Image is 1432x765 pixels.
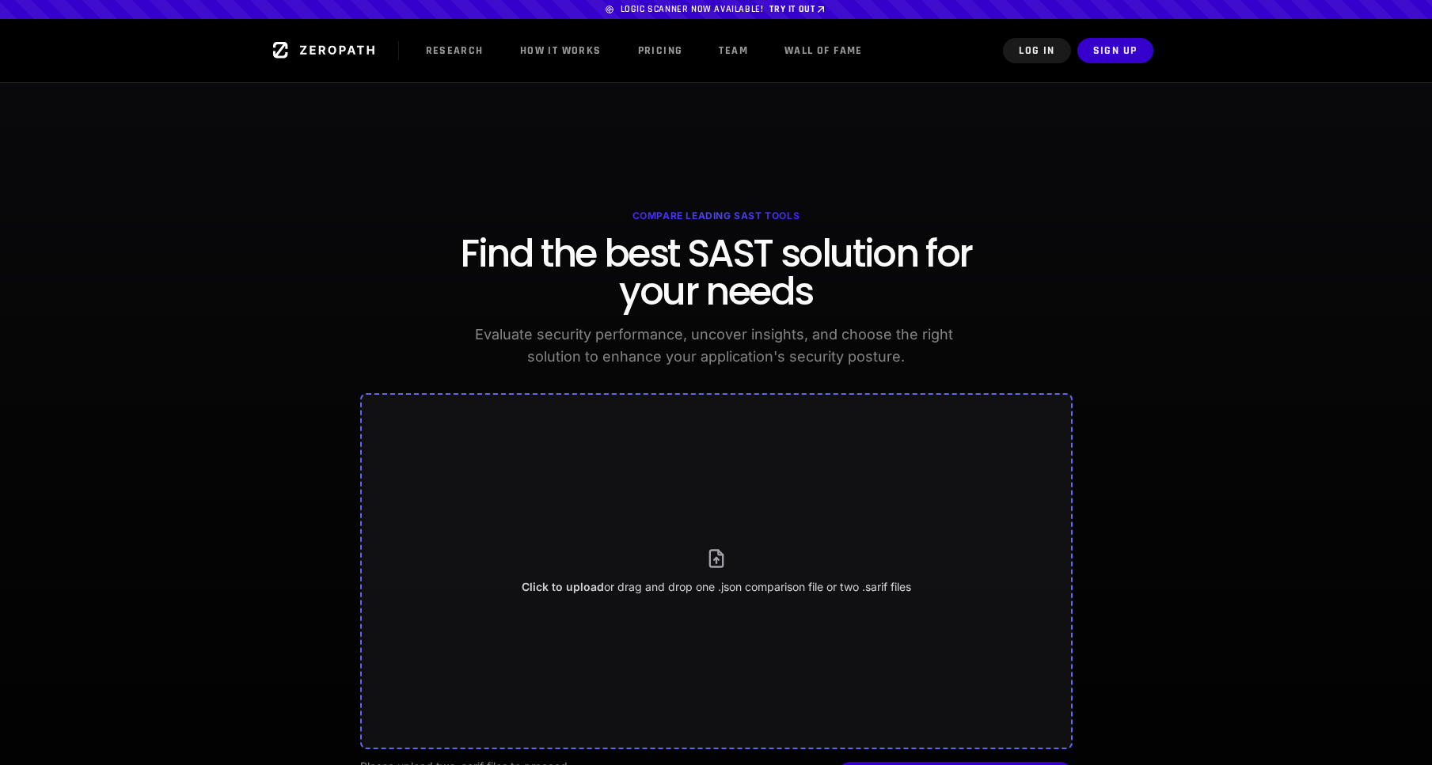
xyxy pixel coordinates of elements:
[475,324,957,368] p: Evaluate security performance, uncover insights, and choose the right solution to enhance your ap...
[1003,38,1070,63] button: Log In
[522,580,604,593] span: Click to upload
[769,38,879,63] a: Wall of Fame
[622,38,699,63] a: Pricing
[410,38,499,63] a: Research
[1077,38,1153,63] button: Sign Up
[522,579,911,595] p: or drag and drop one .json comparison file or two .sarif files
[632,210,800,222] h4: Compare Leading SAST Tools
[703,38,764,63] a: Team
[425,235,1008,311] h2: Find the best SAST solution for your needs
[360,393,1073,749] button: File upload area. Click or drag-and-drop to upload one .json file or two .sarif files.
[504,38,617,63] a: How it Works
